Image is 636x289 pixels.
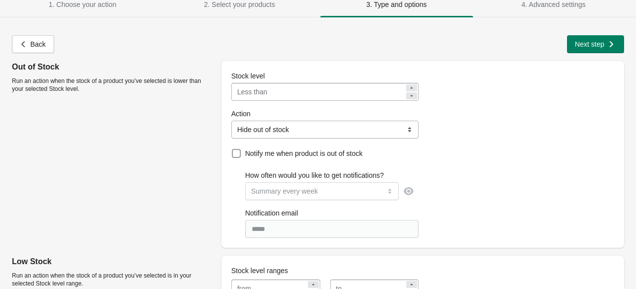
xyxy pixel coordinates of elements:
[12,77,213,93] p: Run an action when the stock of a product you’ve selected is lower than your selected Stock level.
[245,171,384,179] span: How often would you like to get notifications?
[30,40,46,48] span: Back
[567,35,624,53] button: Next step
[245,209,298,217] span: Notification email
[49,0,116,8] span: 1. Choose your action
[12,61,213,73] p: Out of Stock
[366,0,427,8] span: 3. Type and options
[12,35,54,53] button: Back
[204,0,275,8] span: 2. Select your products
[575,40,604,48] span: Next step
[231,110,251,118] span: Action
[237,86,268,98] div: Less than
[221,258,419,276] div: Stock level ranges
[12,272,213,288] p: Run an action when the stock of a product you’ve selected is in your selected Stock level range.
[245,149,363,157] span: Notify me when product is out of stock
[231,72,265,80] span: Stock level
[521,0,585,8] span: 4. Advanced settings
[12,256,213,268] p: Low Stock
